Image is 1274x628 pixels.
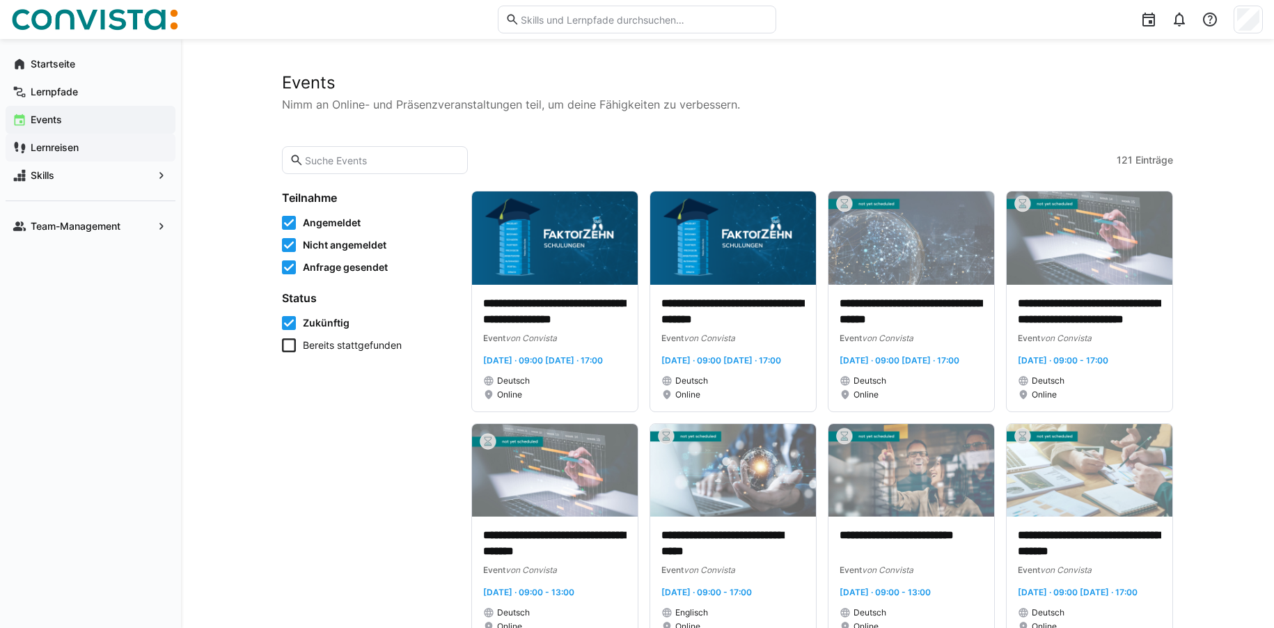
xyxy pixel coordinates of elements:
[282,191,455,205] h4: Teilnahme
[303,238,386,252] span: Nicht angemeldet
[483,587,574,597] span: [DATE] · 09:00 - 13:00
[1018,587,1138,597] span: [DATE] · 09:00 [DATE] · 17:00
[303,216,361,230] span: Angemeldet
[303,316,349,330] span: Zukünftig
[854,375,886,386] span: Deutsch
[1007,191,1172,285] img: image
[282,291,455,305] h4: Status
[650,191,816,285] img: image
[1117,153,1133,167] span: 121
[1018,565,1040,575] span: Event
[684,333,735,343] span: von Convista
[519,13,769,26] input: Skills und Lernpfade durchsuchen…
[675,375,708,386] span: Deutsch
[840,587,931,597] span: [DATE] · 09:00 - 13:00
[828,424,994,517] img: image
[1018,355,1108,366] span: [DATE] · 09:00 - 17:00
[1032,389,1057,400] span: Online
[1032,607,1064,618] span: Deutsch
[497,607,530,618] span: Deutsch
[675,607,708,618] span: Englisch
[675,389,700,400] span: Online
[840,565,862,575] span: Event
[840,355,959,366] span: [DATE] · 09:00 [DATE] · 17:00
[828,191,994,285] img: image
[282,72,1173,93] h2: Events
[303,338,402,352] span: Bereits stattgefunden
[472,424,638,517] img: image
[862,565,913,575] span: von Convista
[862,333,913,343] span: von Convista
[661,587,752,597] span: [DATE] · 09:00 - 17:00
[303,260,388,274] span: Anfrage gesendet
[472,191,638,285] img: image
[1007,424,1172,517] img: image
[1040,565,1092,575] span: von Convista
[661,333,684,343] span: Event
[483,355,603,366] span: [DATE] · 09:00 [DATE] · 17:00
[282,96,1173,113] p: Nimm an Online- und Präsenzveranstaltungen teil, um deine Fähigkeiten zu verbessern.
[1018,333,1040,343] span: Event
[1040,333,1092,343] span: von Convista
[497,375,530,386] span: Deutsch
[650,424,816,517] img: image
[840,333,862,343] span: Event
[684,565,735,575] span: von Convista
[497,389,522,400] span: Online
[1032,375,1064,386] span: Deutsch
[661,355,781,366] span: [DATE] · 09:00 [DATE] · 17:00
[505,333,557,343] span: von Convista
[483,333,505,343] span: Event
[505,565,557,575] span: von Convista
[1135,153,1173,167] span: Einträge
[661,565,684,575] span: Event
[304,154,460,166] input: Suche Events
[854,389,879,400] span: Online
[483,565,505,575] span: Event
[854,607,886,618] span: Deutsch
